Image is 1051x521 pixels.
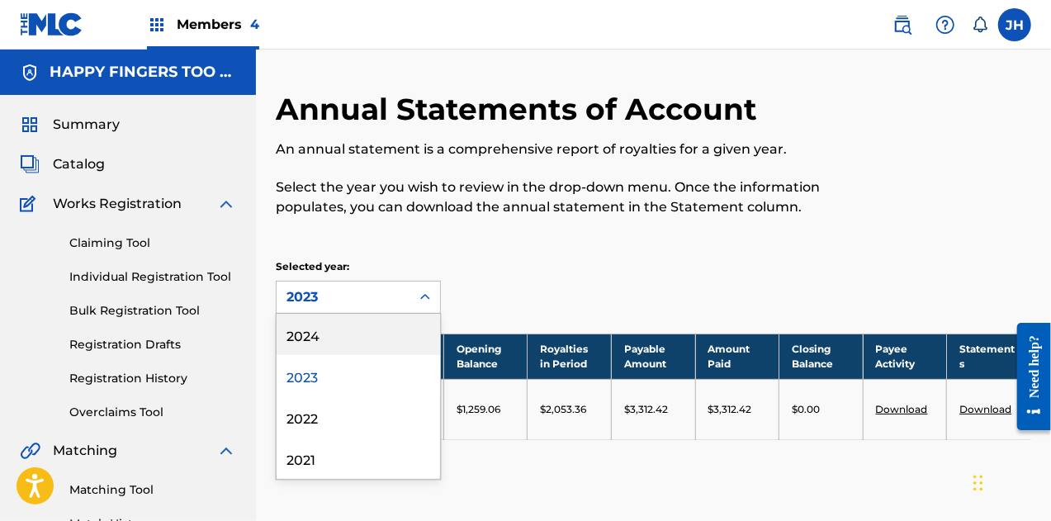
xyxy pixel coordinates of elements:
iframe: Chat Widget [968,442,1051,521]
a: CatalogCatalog [20,154,105,174]
a: Public Search [886,8,919,41]
th: Royalties in Period [528,334,612,379]
div: 2023 [286,287,400,307]
p: Selected year: [276,259,441,274]
img: Top Rightsholders [147,15,167,35]
div: 2022 [277,396,440,438]
img: expand [216,441,236,461]
img: Accounts [20,63,40,83]
th: Payee Activity [863,334,947,379]
h2: Annual Statements of Account [276,91,765,128]
th: Closing Balance [779,334,864,379]
p: $3,312.42 [624,402,668,417]
span: Summary [53,115,120,135]
p: $2,053.36 [540,402,586,417]
a: Bulk Registration Tool [69,302,236,320]
span: Works Registration [53,194,182,214]
a: Registration History [69,370,236,387]
img: Matching [20,441,40,461]
img: Summary [20,115,40,135]
a: Individual Registration Tool [69,268,236,286]
div: Help [929,8,962,41]
h5: HAPPY FINGERS TOO PUB [50,63,236,82]
div: Notifications [972,17,988,33]
a: Matching Tool [69,481,236,499]
img: help [935,15,955,35]
p: Select the year you wish to review in the drop-down menu. Once the information populates, you can... [276,178,858,217]
div: Drag [973,458,983,508]
img: Catalog [20,154,40,174]
img: search [892,15,912,35]
a: Download [959,403,1011,415]
img: expand [216,194,236,214]
p: $0.00 [792,402,820,417]
div: 2023 [277,355,440,396]
th: Payable Amount [611,334,695,379]
img: MLC Logo [20,12,83,36]
a: Registration Drafts [69,336,236,353]
th: Opening Balance [443,334,528,379]
p: An annual statement is a comprehensive report of royalties for a given year. [276,140,858,159]
a: Download [876,403,928,415]
th: Statements [947,334,1031,379]
a: Claiming Tool [69,234,236,252]
div: 2024 [277,314,440,355]
span: Matching [53,441,117,461]
a: Overclaims Tool [69,404,236,421]
span: Members [177,15,259,34]
a: SummarySummary [20,115,120,135]
p: $3,312.42 [708,402,752,417]
div: User Menu [998,8,1031,41]
span: Catalog [53,154,105,174]
img: Works Registration [20,194,41,214]
div: 2021 [277,438,440,479]
iframe: Resource Center [1005,310,1051,443]
span: 4 [250,17,259,32]
p: $1,259.06 [457,402,500,417]
th: Amount Paid [695,334,779,379]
